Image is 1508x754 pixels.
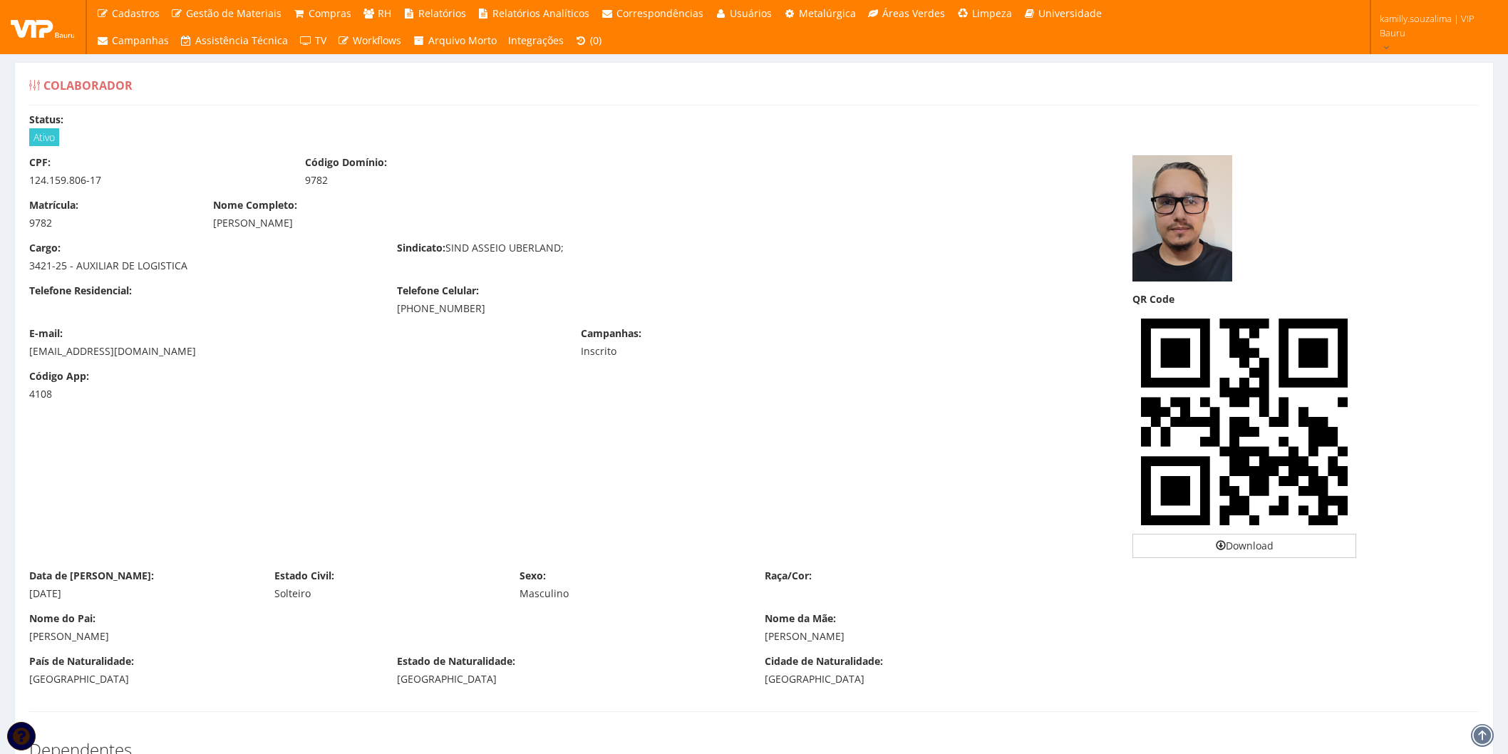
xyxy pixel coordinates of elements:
a: Download [1132,534,1356,558]
label: Sindicato: [397,241,445,255]
span: Gestão de Materiais [186,6,282,20]
div: [GEOGRAPHIC_DATA] [29,672,376,686]
div: [GEOGRAPHIC_DATA] [765,672,1111,686]
a: Campanhas [91,27,175,54]
label: QR Code [1132,292,1174,306]
span: TV [315,33,326,47]
img: foto-175932155368dd1dd1720b3.png [1132,155,1232,282]
span: (0) [590,33,601,47]
div: [EMAIL_ADDRESS][DOMAIN_NAME] [29,344,559,358]
label: Código App: [29,369,89,383]
span: Limpeza [972,6,1012,20]
label: Estado de Naturalidade: [397,654,515,668]
div: 4108 [29,387,192,401]
div: [PERSON_NAME] [765,629,1479,644]
a: Assistência Técnica [175,27,294,54]
span: Universidade [1038,6,1102,20]
span: Usuários [730,6,772,20]
img: kUnPIcTnuQJJ2ru8ZN0cwcIEneAIHEHCBJ3gCBxBwgSd4AgcQcIEneAIHEHCBJ3gCBxBwgSd4AgcQcIEneAIHEHCBJ3gCBxBw... [1132,310,1356,534]
div: 3421-25 - AUXILIAR DE LOGISTICA [29,259,376,273]
span: Relatórios [418,6,466,20]
span: Compras [309,6,351,20]
label: CPF: [29,155,51,170]
label: Telefone Celular: [397,284,479,298]
label: Cargo: [29,241,61,255]
label: Nome Completo: [213,198,297,212]
div: [PHONE_NUMBER] [397,301,743,316]
div: 9782 [29,216,192,230]
a: Integrações [502,27,569,54]
span: Ativo [29,128,59,146]
label: Data de [PERSON_NAME]: [29,569,154,583]
label: Nome da Mãe: [765,611,836,626]
div: 9782 [305,173,559,187]
span: Áreas Verdes [882,6,945,20]
span: Colaborador [43,78,133,93]
div: [PERSON_NAME] [29,629,743,644]
span: Workflows [353,33,401,47]
label: Campanhas: [581,326,641,341]
div: 124.159.806-17 [29,173,284,187]
label: Nome do Pai: [29,611,95,626]
span: Integrações [508,33,564,47]
img: logo [11,16,75,38]
label: E-mail: [29,326,63,341]
div: Masculino [520,587,743,601]
span: Correspondências [616,6,703,20]
span: Assistência Técnica [195,33,288,47]
label: Estado Civil: [274,569,334,583]
div: Inscrito [581,344,835,358]
span: Campanhas [112,33,169,47]
span: Relatórios Analíticos [492,6,589,20]
span: Cadastros [112,6,160,20]
label: Sexo: [520,569,546,583]
div: [DATE] [29,587,253,601]
span: RH [378,6,391,20]
div: Solteiro [274,587,498,601]
a: Arquivo Morto [407,27,502,54]
label: Matrícula: [29,198,78,212]
a: (0) [569,27,608,54]
label: Raça/Cor: [765,569,812,583]
div: [PERSON_NAME] [213,216,927,230]
label: Cidade de Naturalidade: [765,654,883,668]
div: [GEOGRAPHIC_DATA] [397,672,743,686]
a: Workflows [332,27,408,54]
a: TV [294,27,332,54]
span: Metalúrgica [799,6,856,20]
span: kamilly.souzalima | VIP Bauru [1380,11,1489,40]
label: Status: [29,113,63,127]
label: Código Domínio: [305,155,387,170]
span: Arquivo Morto [428,33,497,47]
div: SIND ASSEIO UBERLAND; [386,241,754,259]
label: Telefone Residencial: [29,284,132,298]
label: País de Naturalidade: [29,654,134,668]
